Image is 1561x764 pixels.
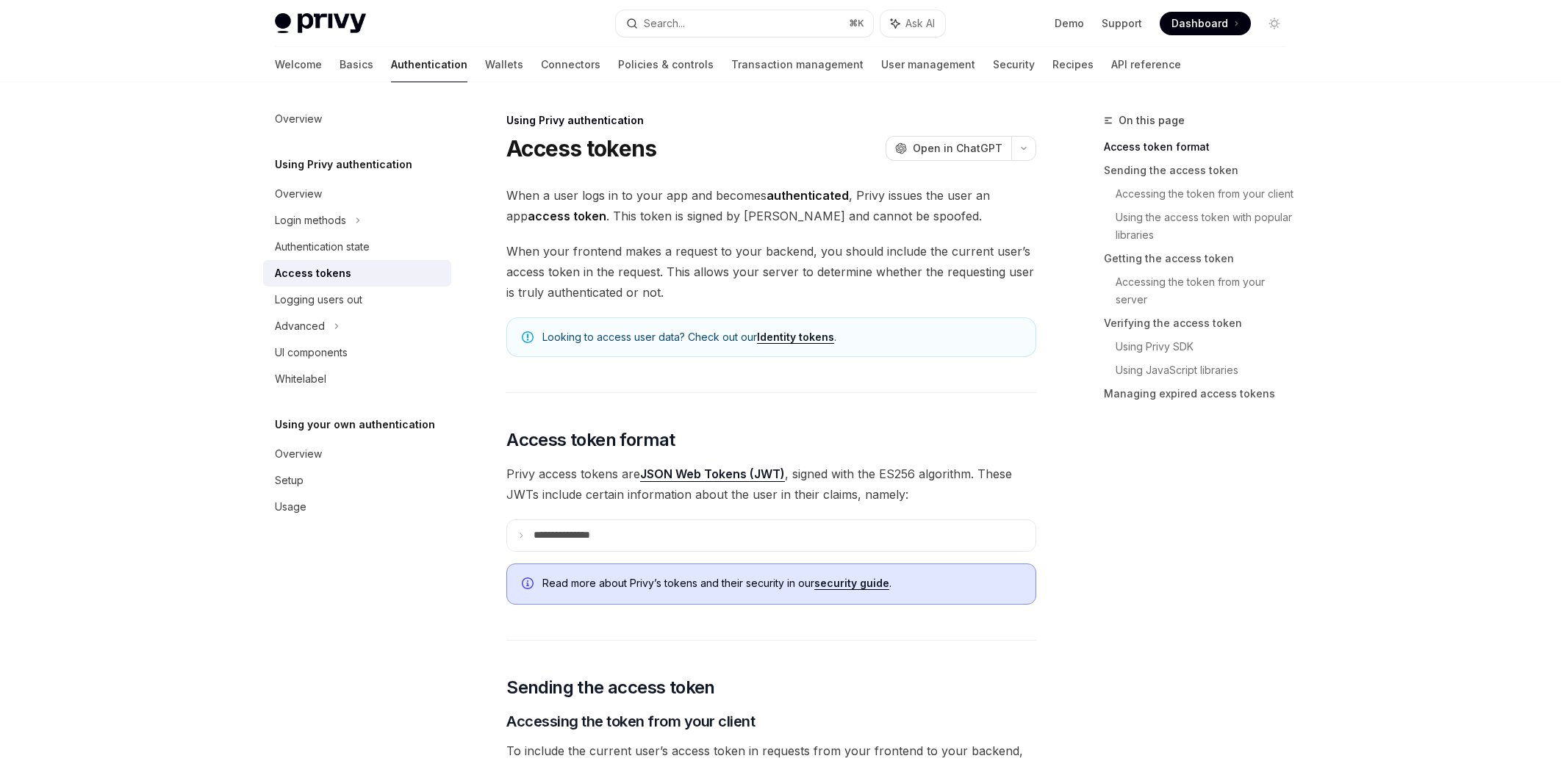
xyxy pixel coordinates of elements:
span: Dashboard [1171,16,1228,31]
a: Access tokens [263,260,451,286]
h5: Using Privy authentication [275,156,412,173]
div: Whitelabel [275,370,326,388]
a: Usage [263,494,451,520]
a: Support [1102,16,1142,31]
a: Dashboard [1160,12,1251,35]
div: Authentication state [275,238,370,256]
span: When a user logs in to your app and becomes , Privy issues the user an app . This token is signed... [506,185,1036,226]
a: Wallets [485,47,523,82]
a: Authentication state [263,234,451,260]
span: When your frontend makes a request to your backend, you should include the current user’s access ... [506,241,1036,303]
h5: Using your own authentication [275,416,435,433]
a: UI components [263,339,451,366]
a: User management [881,47,975,82]
span: Open in ChatGPT [913,141,1002,156]
span: On this page [1119,112,1185,129]
a: Whitelabel [263,366,451,392]
a: Using Privy SDK [1116,335,1298,358]
a: Access token format [1104,135,1298,159]
div: Logging users out [275,291,362,309]
a: Recipes [1052,47,1094,82]
a: Security [993,47,1035,82]
span: Accessing the token from your client [506,711,755,732]
a: Overview [263,181,451,207]
a: Welcome [275,47,322,82]
strong: access token [528,209,606,223]
a: Policies & controls [618,47,714,82]
button: Toggle dark mode [1263,12,1286,35]
button: Ask AI [880,10,945,37]
a: Sending the access token [1104,159,1298,182]
div: Overview [275,445,322,463]
a: Overview [263,441,451,467]
a: Identity tokens [757,331,834,344]
a: Connectors [541,47,600,82]
span: Access token format [506,428,675,452]
span: Ask AI [905,16,935,31]
a: Setup [263,467,451,494]
a: JSON Web Tokens (JWT) [640,466,785,482]
div: UI components [275,344,348,361]
a: Accessing the token from your server [1116,270,1298,311]
div: Advanced [275,317,325,335]
div: Access tokens [275,264,351,282]
div: Overview [275,185,322,203]
a: Transaction management [731,47,864,82]
div: Using Privy authentication [506,113,1036,128]
div: Usage [275,498,306,516]
span: Read more about Privy’s tokens and their security in our . [542,576,1021,591]
a: security guide [814,577,889,590]
a: Using JavaScript libraries [1116,358,1298,382]
a: Accessing the token from your client [1116,182,1298,206]
strong: authenticated [767,188,849,203]
div: Setup [275,472,304,489]
div: Search... [644,15,685,32]
div: Overview [275,110,322,128]
a: Logging users out [263,286,451,313]
a: Demo [1055,16,1084,31]
img: light logo [275,13,366,34]
svg: Note [522,331,534,343]
span: ⌘ K [849,18,864,29]
a: API reference [1111,47,1181,82]
a: Using the access token with popular libraries [1116,206,1298,247]
span: Privy access tokens are , signed with the ES256 algorithm. These JWTs include certain information... [506,464,1036,505]
svg: Info [522,577,537,592]
a: Verifying the access token [1104,311,1298,335]
span: Looking to access user data? Check out our . [542,330,1021,345]
a: Basics [340,47,373,82]
h1: Access tokens [506,135,656,162]
a: Overview [263,106,451,132]
a: Managing expired access tokens [1104,382,1298,406]
a: Getting the access token [1104,247,1298,270]
button: Search...⌘K [616,10,873,37]
a: Authentication [391,47,467,82]
button: Open in ChatGPT [886,136,1011,161]
div: Login methods [275,212,346,229]
span: Sending the access token [506,676,715,699]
